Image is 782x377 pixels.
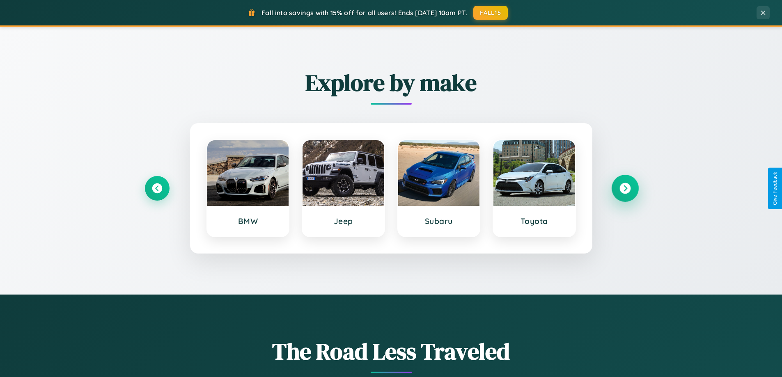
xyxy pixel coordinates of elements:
[406,216,472,226] h3: Subaru
[473,6,508,20] button: FALL15
[261,9,467,17] span: Fall into savings with 15% off for all users! Ends [DATE] 10am PT.
[502,216,567,226] h3: Toyota
[311,216,376,226] h3: Jeep
[145,67,638,98] h2: Explore by make
[216,216,281,226] h3: BMW
[772,172,778,205] div: Give Feedback
[145,336,638,367] h1: The Road Less Traveled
